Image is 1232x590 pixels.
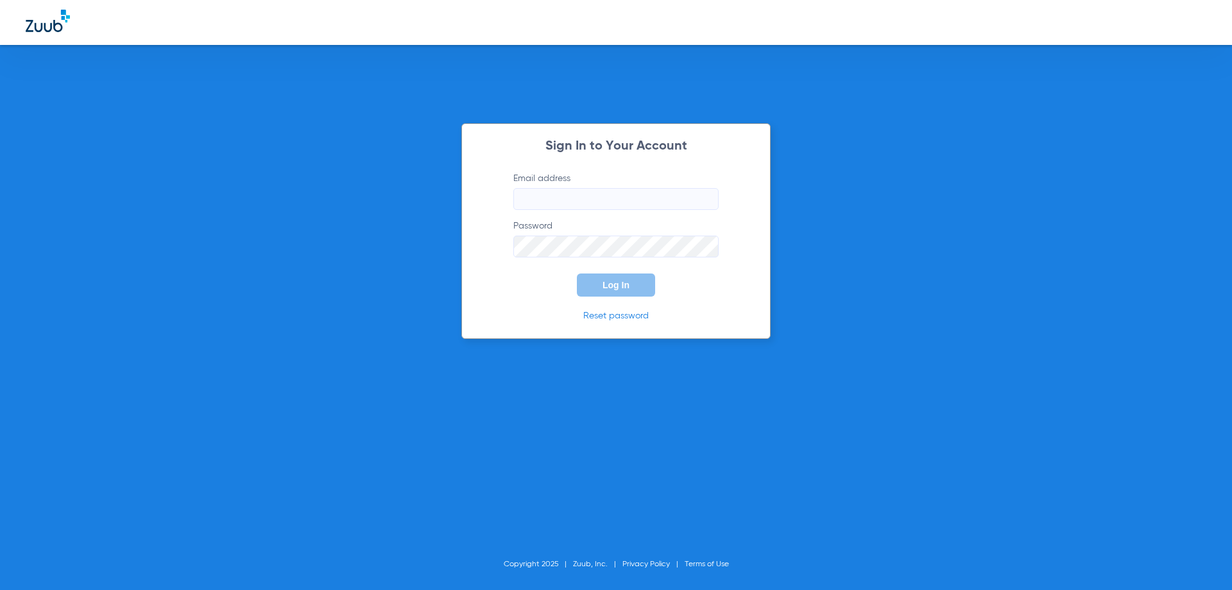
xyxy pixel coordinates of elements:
label: Password [513,220,719,257]
input: Email address [513,188,719,210]
button: Log In [577,273,655,297]
a: Terms of Use [685,560,729,568]
li: Zuub, Inc. [573,558,622,571]
a: Privacy Policy [622,560,670,568]
input: Password [513,236,719,257]
h2: Sign In to Your Account [494,140,738,153]
img: Zuub Logo [26,10,70,32]
label: Email address [513,172,719,210]
span: Log In [603,280,629,290]
li: Copyright 2025 [504,558,573,571]
a: Reset password [583,311,649,320]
